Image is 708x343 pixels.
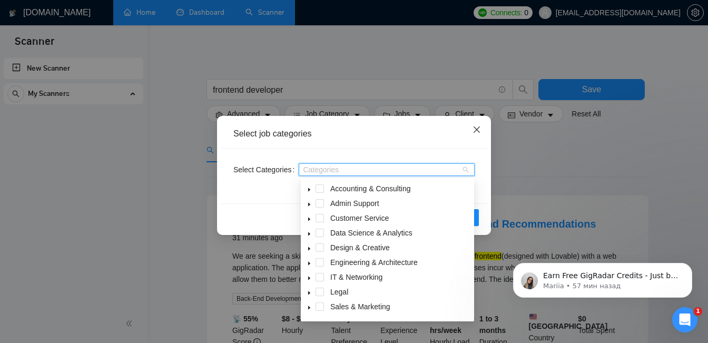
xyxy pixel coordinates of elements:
span: caret-down [307,246,312,251]
span: caret-down [307,231,312,237]
span: Legal [330,288,348,296]
iframe: Intercom live chat [672,307,697,332]
span: 1 [694,307,702,316]
span: Admin Support [328,197,472,210]
span: caret-down [307,202,312,207]
label: Select Categories [233,161,299,178]
span: Customer Service [330,214,389,222]
input: Select Categories [303,165,305,174]
span: caret-down [307,290,312,296]
iframe: Intercom notifications сообщение [497,241,708,315]
span: caret-down [307,276,312,281]
span: caret-down [307,187,312,192]
span: caret-down [307,217,312,222]
span: Admin Support [330,199,379,208]
span: Accounting & Consulting [330,184,411,193]
span: Design & Creative [328,241,472,254]
span: Legal [328,286,472,298]
span: Customer Service [328,212,472,224]
span: caret-down [307,305,312,310]
span: Engineering & Architecture [330,258,418,267]
span: Sales & Marketing [328,300,472,313]
span: Engineering & Architecture [328,256,472,269]
span: Earn Free GigRadar Credits - Just by Sharing Your Story! 💬 Want more credits for sending proposal... [46,31,182,290]
span: IT & Networking [330,273,382,281]
span: Data Science & Analytics [330,229,412,237]
div: Select job categories [233,128,475,140]
span: caret-down [307,261,312,266]
span: Translation [328,315,472,328]
span: close [473,125,481,134]
span: Sales & Marketing [330,302,390,311]
span: Accounting & Consulting [328,182,472,195]
button: Close [463,116,491,144]
span: Data Science & Analytics [328,227,472,239]
span: Design & Creative [330,243,390,252]
span: IT & Networking [328,271,472,283]
p: Message from Mariia, sent 57 мин назад [46,41,182,50]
